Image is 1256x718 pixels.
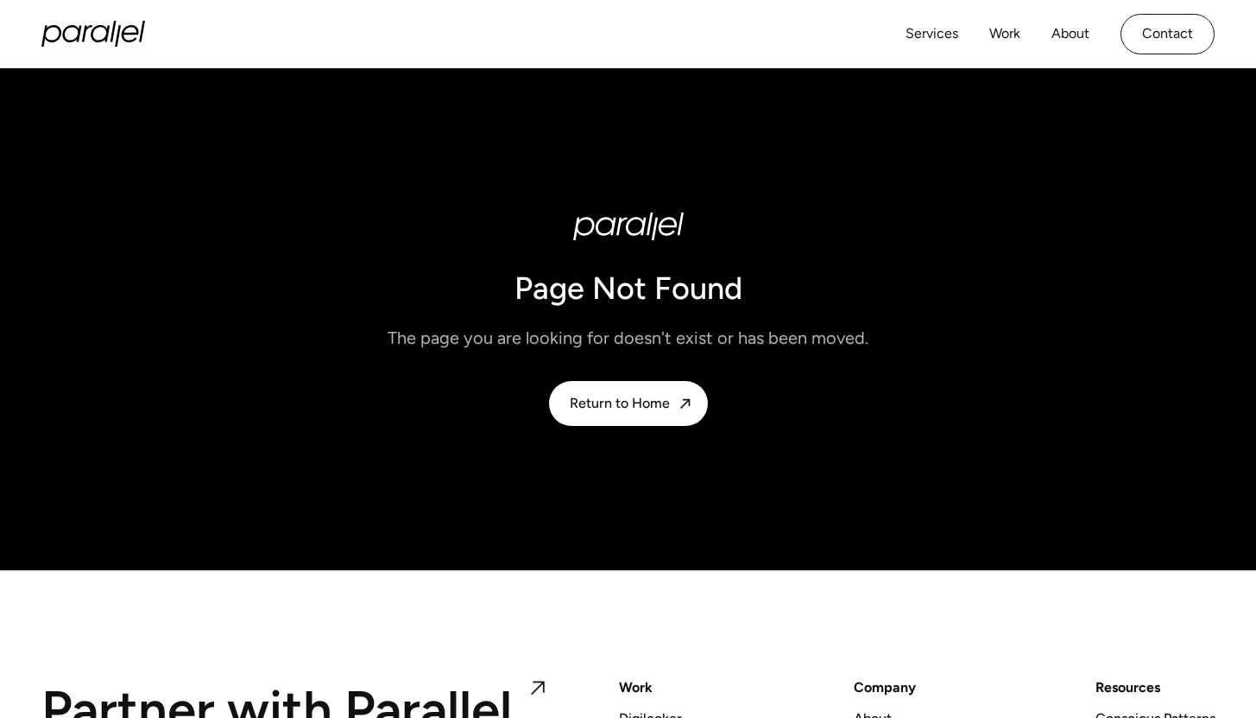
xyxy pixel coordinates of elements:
h1: Page Not Found [388,268,868,309]
p: The page you are looking for doesn't exist or has been moved. [388,323,868,353]
a: Work [989,22,1020,47]
a: home [41,21,145,47]
a: Services [906,22,958,47]
a: Company [854,676,916,699]
a: Contact [1120,14,1215,54]
a: Return to Home [549,381,708,426]
div: Resources [1095,676,1160,699]
a: About [1051,22,1089,47]
div: Return to Home [570,395,670,411]
a: Work [619,676,653,699]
